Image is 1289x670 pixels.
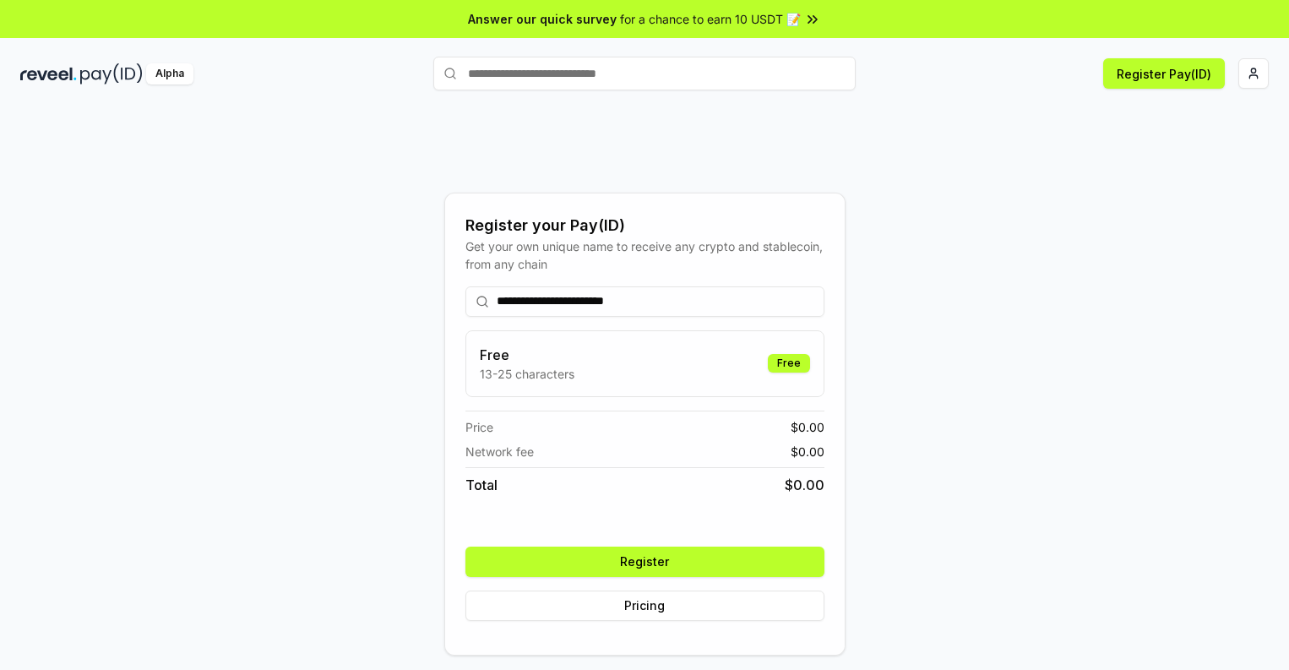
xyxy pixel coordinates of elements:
[480,345,574,365] h3: Free
[80,63,143,84] img: pay_id
[791,443,824,460] span: $ 0.00
[1103,58,1225,89] button: Register Pay(ID)
[785,475,824,495] span: $ 0.00
[465,214,824,237] div: Register your Pay(ID)
[768,354,810,373] div: Free
[465,418,493,436] span: Price
[146,63,193,84] div: Alpha
[620,10,801,28] span: for a chance to earn 10 USDT 📝
[465,547,824,577] button: Register
[468,10,617,28] span: Answer our quick survey
[20,63,77,84] img: reveel_dark
[465,475,498,495] span: Total
[791,418,824,436] span: $ 0.00
[465,443,534,460] span: Network fee
[465,591,824,621] button: Pricing
[480,365,574,383] p: 13-25 characters
[465,237,824,273] div: Get your own unique name to receive any crypto and stablecoin, from any chain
